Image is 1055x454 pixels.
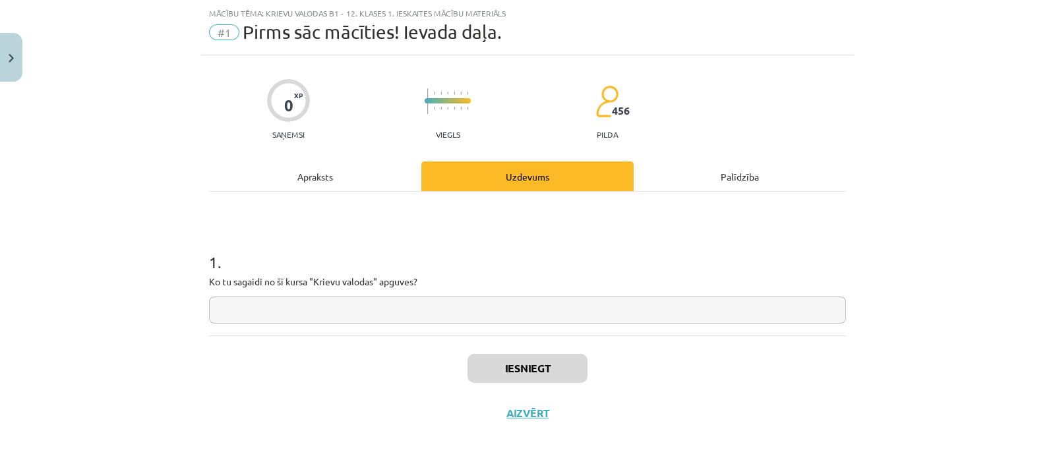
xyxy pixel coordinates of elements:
img: icon-short-line-57e1e144782c952c97e751825c79c345078a6d821885a25fce030b3d8c18986b.svg [454,107,455,110]
p: Ko tu sagaidi no šī kursa "Krievu valodas" apguves? [209,275,846,289]
img: icon-short-line-57e1e144782c952c97e751825c79c345078a6d821885a25fce030b3d8c18986b.svg [460,92,462,95]
span: XP [294,92,303,99]
button: Aizvērt [502,407,553,420]
img: students-c634bb4e5e11cddfef0936a35e636f08e4e9abd3cc4e673bd6f9a4125e45ecb1.svg [595,85,618,118]
span: #1 [209,24,239,40]
img: icon-long-line-d9ea69661e0d244f92f715978eff75569469978d946b2353a9bb055b3ed8787d.svg [427,88,429,114]
div: Apraksts [209,161,421,191]
h1: 1 . [209,230,846,271]
img: icon-short-line-57e1e144782c952c97e751825c79c345078a6d821885a25fce030b3d8c18986b.svg [454,92,455,95]
img: icon-short-line-57e1e144782c952c97e751825c79c345078a6d821885a25fce030b3d8c18986b.svg [440,107,442,110]
img: icon-close-lesson-0947bae3869378f0d4975bcd49f059093ad1ed9edebbc8119c70593378902aed.svg [9,54,14,63]
p: pilda [597,130,618,139]
img: icon-short-line-57e1e144782c952c97e751825c79c345078a6d821885a25fce030b3d8c18986b.svg [434,92,435,95]
div: Uzdevums [421,161,634,191]
span: Pirms sāc mācīties! Ievada daļa. [243,21,502,43]
p: Saņemsi [267,130,310,139]
div: Palīdzība [634,161,846,191]
img: icon-short-line-57e1e144782c952c97e751825c79c345078a6d821885a25fce030b3d8c18986b.svg [440,92,442,95]
img: icon-short-line-57e1e144782c952c97e751825c79c345078a6d821885a25fce030b3d8c18986b.svg [460,107,462,110]
img: icon-short-line-57e1e144782c952c97e751825c79c345078a6d821885a25fce030b3d8c18986b.svg [447,107,448,110]
img: icon-short-line-57e1e144782c952c97e751825c79c345078a6d821885a25fce030b3d8c18986b.svg [434,107,435,110]
div: Mācību tēma: Krievu valodas b1 - 12. klases 1. ieskaites mācību materiāls [209,9,846,18]
img: icon-short-line-57e1e144782c952c97e751825c79c345078a6d821885a25fce030b3d8c18986b.svg [467,107,468,110]
span: 456 [612,105,630,117]
img: icon-short-line-57e1e144782c952c97e751825c79c345078a6d821885a25fce030b3d8c18986b.svg [467,92,468,95]
div: 0 [284,96,293,115]
p: Viegls [436,130,460,139]
button: Iesniegt [467,354,588,383]
img: icon-short-line-57e1e144782c952c97e751825c79c345078a6d821885a25fce030b3d8c18986b.svg [447,92,448,95]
